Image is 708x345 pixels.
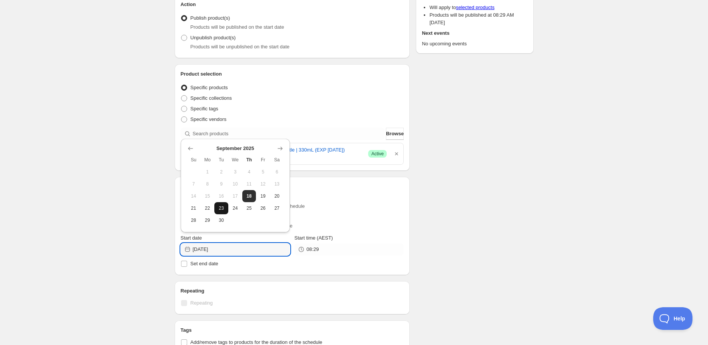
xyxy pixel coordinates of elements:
span: Su [190,157,198,163]
button: Tuesday September 23 2025 [214,202,228,214]
button: Thursday September 11 2025 [242,178,256,190]
span: Products will be unpublished on the start date [191,44,290,50]
button: Monday September 15 2025 [200,190,214,202]
span: 29 [203,217,211,223]
span: 7 [190,181,198,187]
span: Specific products [191,85,228,90]
button: Tuesday September 9 2025 [214,178,228,190]
button: Today Thursday September 18 2025 [242,190,256,202]
button: Saturday September 6 2025 [270,166,284,178]
span: 12 [259,181,267,187]
th: Monday [200,154,214,166]
span: 22 [203,205,211,211]
span: Start time (AEST) [294,235,333,241]
span: Active [371,151,384,157]
iframe: Toggle Customer Support [653,307,693,330]
span: 5 [259,169,267,175]
h2: Repeating [181,287,404,295]
span: 11 [245,181,253,187]
th: Tuesday [214,154,228,166]
button: Wednesday September 3 2025 [228,166,242,178]
span: 14 [190,193,198,199]
span: Add/remove tags to products for the duration of the schedule [191,339,322,345]
button: Browse [386,128,404,140]
button: Thursday September 25 2025 [242,202,256,214]
th: Thursday [242,154,256,166]
button: Wednesday September 10 2025 [228,178,242,190]
span: 9 [217,181,225,187]
th: Wednesday [228,154,242,166]
span: Set end date [191,261,218,266]
span: Start date [181,235,202,241]
span: 17 [231,193,239,199]
li: Will apply to [429,4,527,11]
button: Tuesday September 2 2025 [214,166,228,178]
span: 4 [245,169,253,175]
span: 21 [190,205,198,211]
button: Friday September 26 2025 [256,202,270,214]
span: Specific tags [191,106,218,111]
span: Sa [273,157,281,163]
button: Show previous month, August 2025 [185,143,196,154]
span: Products will be published on the start date [191,24,284,30]
li: Products will be published at 08:29 AM [DATE] [429,11,527,26]
button: Monday September 1 2025 [200,166,214,178]
span: We [231,157,239,163]
button: Sunday September 28 2025 [187,214,201,226]
span: Th [245,157,253,163]
span: Unpublish product(s) [191,35,236,40]
button: Sunday September 7 2025 [187,178,201,190]
button: Saturday September 27 2025 [270,202,284,214]
input: Search products [193,128,385,140]
button: Wednesday September 24 2025 [228,202,242,214]
button: Thursday September 4 2025 [242,166,256,178]
h2: Next events [422,29,527,37]
button: Sunday September 14 2025 [187,190,201,202]
span: 30 [217,217,225,223]
button: Wednesday September 17 2025 [228,190,242,202]
th: Saturday [270,154,284,166]
span: 20 [273,193,281,199]
span: Mo [203,157,211,163]
button: Sunday September 21 2025 [187,202,201,214]
span: Tu [217,157,225,163]
a: selected products [456,5,494,10]
h2: Product selection [181,70,404,78]
span: 13 [273,181,281,187]
p: No upcoming events [422,40,527,48]
button: Saturday September 20 2025 [270,190,284,202]
span: 28 [190,217,198,223]
span: 18 [245,193,253,199]
th: Sunday [187,154,201,166]
button: Friday September 5 2025 [256,166,270,178]
span: 3 [231,169,239,175]
span: Repeating [191,300,213,306]
span: 1 [203,169,211,175]
th: Friday [256,154,270,166]
span: Fr [259,157,267,163]
span: 23 [217,205,225,211]
button: Saturday September 13 2025 [270,178,284,190]
button: Tuesday September 16 2025 [214,190,228,202]
button: Monday September 8 2025 [200,178,214,190]
span: 6 [273,169,281,175]
h2: Tags [181,326,404,334]
span: Browse [386,130,404,138]
span: 25 [245,205,253,211]
h2: Action [181,1,404,8]
span: 8 [203,181,211,187]
span: 16 [217,193,225,199]
span: 10 [231,181,239,187]
span: Specific collections [191,95,232,101]
span: Specific vendors [191,116,226,122]
button: Friday September 19 2025 [256,190,270,202]
span: 2 [217,169,225,175]
button: Show next month, October 2025 [275,143,285,154]
button: Tuesday September 30 2025 [214,214,228,226]
span: 26 [259,205,267,211]
span: Publish product(s) [191,15,230,21]
span: 19 [259,193,267,199]
span: 15 [203,193,211,199]
button: Monday September 29 2025 [200,214,214,226]
button: Friday September 12 2025 [256,178,270,190]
